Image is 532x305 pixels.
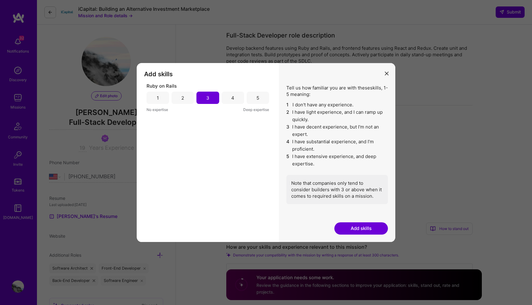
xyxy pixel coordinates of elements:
div: 1 [157,95,159,101]
i: icon Close [385,72,389,75]
div: Tell us how familiar you are with these skills , 1-5 meaning: [286,85,388,204]
div: modal [137,63,395,242]
div: 3 [206,95,209,101]
div: 4 [231,95,234,101]
li: I have decent experience, but I'm not an expert. [286,123,388,138]
span: Ruby on Rails [147,83,177,89]
li: I have extensive experience, and deep expertise. [286,153,388,168]
span: 5 [286,153,290,168]
li: I have light experience, and I can ramp up quickly. [286,109,388,123]
li: I have substantial experience, and I’m proficient. [286,138,388,153]
span: 2 [286,109,290,123]
span: Deep expertise [243,106,269,113]
span: 4 [286,138,290,153]
span: No expertise [147,106,168,113]
div: 2 [181,95,184,101]
span: 3 [286,123,290,138]
span: 1 [286,101,290,109]
li: I don't have any experience. [286,101,388,109]
h3: Add skills [144,70,272,78]
div: Note that companies only tend to consider builders with 3 or above when it comes to required skil... [286,175,388,204]
button: Add skills [334,222,388,235]
div: 5 [256,95,259,101]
